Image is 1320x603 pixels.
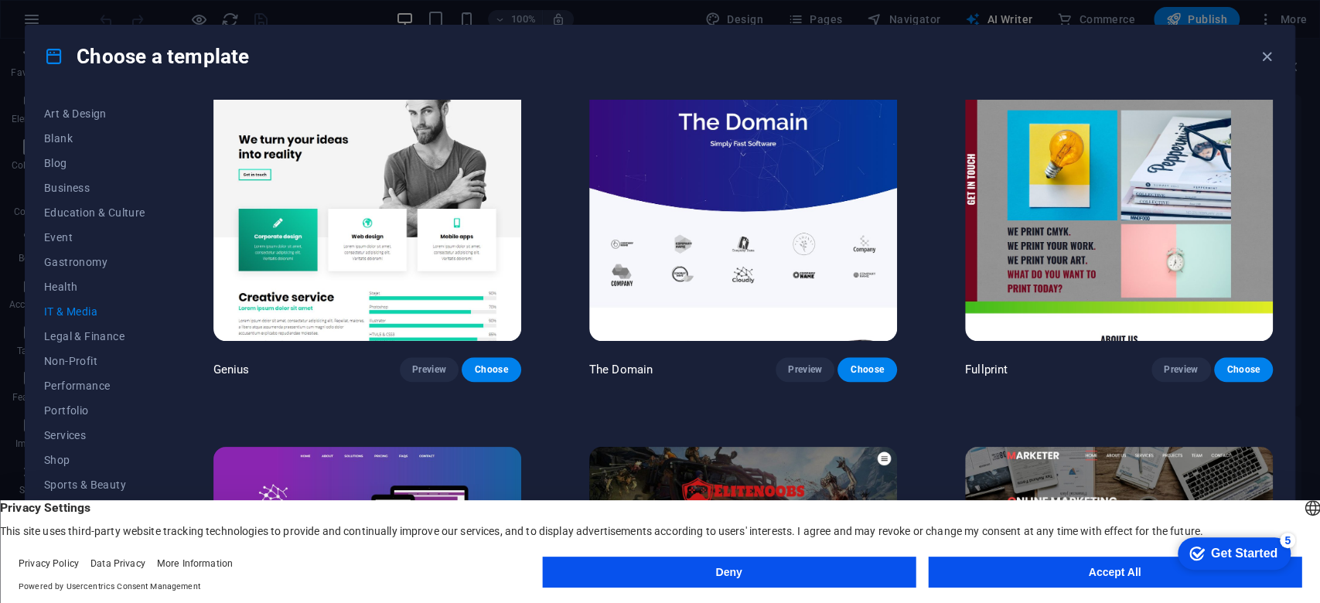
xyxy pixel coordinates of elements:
span: Business [44,182,145,194]
div: Get Started [44,17,111,31]
button: Choose [1214,357,1273,382]
button: Health [44,274,145,299]
button: IT & Media [44,299,145,324]
div: 5 [113,3,128,19]
span: Sports & Beauty [44,479,145,491]
button: Preview [776,357,834,382]
span: Education & Culture [44,206,145,219]
button: Services [44,423,145,448]
img: Fullprint [965,58,1273,342]
button: Portfolio [44,398,145,423]
button: Blank [44,126,145,151]
span: Choose [474,363,508,376]
span: Art & Design [44,107,145,120]
p: The Domain [589,362,653,377]
button: Trades [44,497,145,522]
span: Services [44,429,145,441]
span: Blog [44,157,145,169]
button: Performance [44,373,145,398]
span: Blank [44,132,145,145]
span: Event [44,231,145,244]
button: Choose [837,357,896,382]
span: Gastronomy [44,256,145,268]
button: Gastronomy [44,250,145,274]
span: Choose [850,363,884,376]
button: Shop [44,448,145,472]
button: Blog [44,151,145,175]
button: Education & Culture [44,200,145,225]
span: Shop [44,454,145,466]
span: Portfolio [44,404,145,417]
button: Choose [462,357,520,382]
span: Non-Profit [44,355,145,367]
span: Health [44,281,145,293]
button: Art & Design [44,101,145,126]
span: Preview [1164,363,1198,376]
span: Preview [412,363,446,376]
button: Legal & Finance [44,324,145,349]
div: Get Started 5 items remaining, 0% complete [11,8,124,40]
img: Genius [213,58,521,342]
p: Fullprint [965,362,1008,377]
button: Preview [1151,357,1210,382]
span: Legal & Finance [44,330,145,342]
button: Event [44,225,145,250]
button: Sports & Beauty [44,472,145,497]
button: Preview [400,357,459,382]
button: Non-Profit [44,349,145,373]
span: Performance [44,380,145,392]
button: Business [44,175,145,200]
span: IT & Media [44,305,145,318]
span: Preview [788,363,822,376]
img: The Domain [589,58,897,342]
h4: Choose a template [44,44,249,69]
span: Choose [1226,363,1260,376]
p: Genius [213,362,250,377]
